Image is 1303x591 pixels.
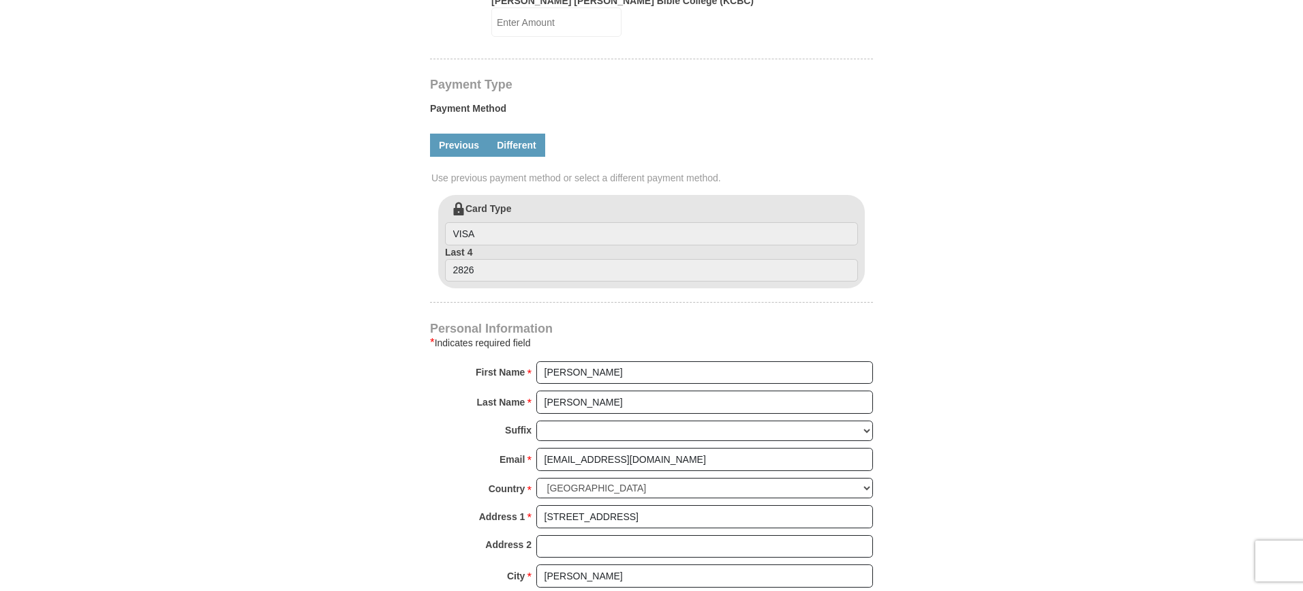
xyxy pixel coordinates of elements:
a: Previous [430,134,488,157]
input: Enter Amount [491,7,622,37]
strong: Country [489,479,525,498]
strong: Address 1 [479,507,525,526]
strong: Last Name [477,393,525,412]
strong: Suffix [505,421,532,440]
label: Last 4 [445,245,858,282]
strong: City [507,566,525,586]
input: Card Type [445,222,858,245]
label: Payment Method [430,102,873,122]
strong: First Name [476,363,525,382]
h4: Payment Type [430,79,873,90]
input: Last 4 [445,259,858,282]
span: Use previous payment method or select a different payment method. [431,171,874,185]
strong: Email [500,450,525,469]
a: Different [488,134,545,157]
h4: Personal Information [430,323,873,334]
strong: Address 2 [485,535,532,554]
div: Indicates required field [430,335,873,351]
label: Card Type [445,202,858,245]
